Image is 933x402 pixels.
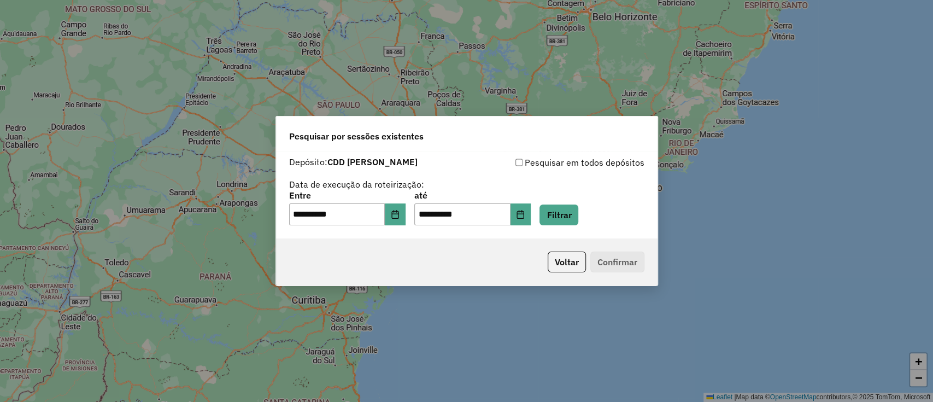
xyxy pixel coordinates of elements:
label: Depósito: [289,155,418,168]
button: Filtrar [539,205,578,225]
label: Entre [289,189,406,202]
button: Voltar [548,252,586,272]
span: Pesquisar por sessões existentes [289,130,424,143]
button: Choose Date [385,203,406,225]
button: Choose Date [510,203,531,225]
strong: CDD [PERSON_NAME] [327,156,418,167]
label: até [414,189,531,202]
div: Pesquisar em todos depósitos [467,156,644,169]
label: Data de execução da roteirização: [289,178,424,191]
